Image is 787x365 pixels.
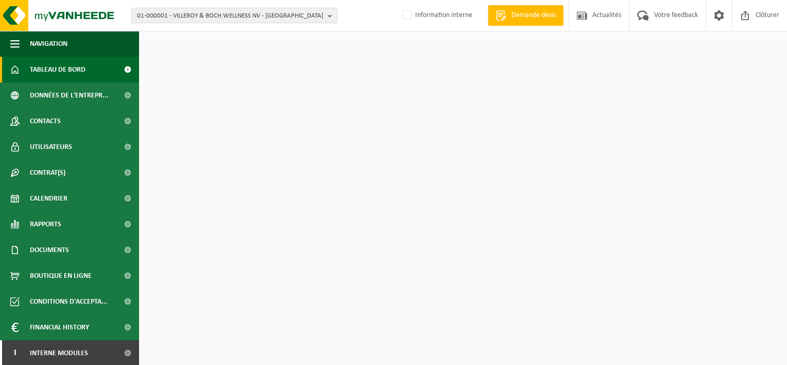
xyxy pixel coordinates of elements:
[30,31,67,57] span: Navigation
[30,108,61,134] span: Contacts
[30,82,109,108] span: Données de l'entrepr...
[30,211,61,237] span: Rapports
[30,237,69,263] span: Documents
[30,289,108,314] span: Conditions d'accepta...
[509,10,558,21] span: Demande devis
[30,160,65,186] span: Contrat(s)
[30,314,89,340] span: Financial History
[401,8,472,23] label: Information interne
[30,57,85,82] span: Tableau de bord
[488,5,563,26] a: Demande devis
[131,8,337,23] button: 01-000001 - VILLEROY & BOCH WELLNESS NV - [GEOGRAPHIC_DATA]
[137,8,323,24] span: 01-000001 - VILLEROY & BOCH WELLNESS NV - [GEOGRAPHIC_DATA]
[30,186,67,211] span: Calendrier
[30,134,72,160] span: Utilisateurs
[30,263,92,289] span: Boutique en ligne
